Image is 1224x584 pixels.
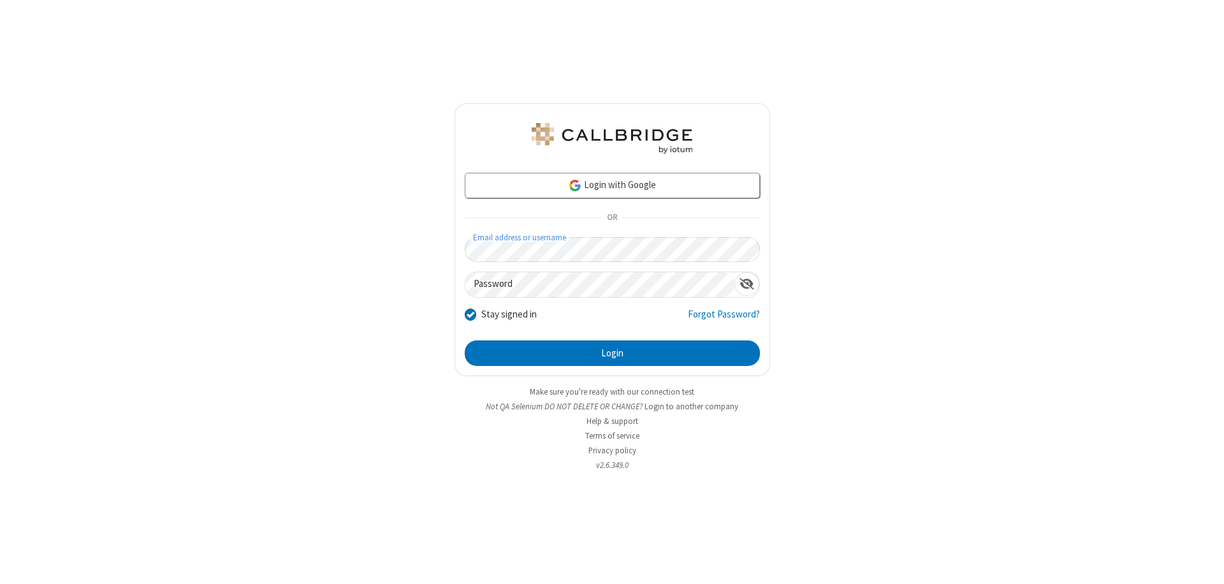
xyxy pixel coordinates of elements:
li: Not QA Selenium DO NOT DELETE OR CHANGE? [455,400,770,412]
a: Forgot Password? [688,307,760,332]
div: Show password [734,272,759,296]
a: Make sure you're ready with our connection test [530,386,694,397]
img: QA Selenium DO NOT DELETE OR CHANGE [529,123,695,154]
li: v2.6.349.0 [455,459,770,471]
a: Help & support [586,416,638,427]
button: Login to another company [645,400,738,412]
img: google-icon.png [568,179,582,193]
input: Email address or username [465,237,760,262]
input: Password [465,272,734,297]
button: Login [465,340,760,366]
a: Login with Google [465,173,760,198]
a: Terms of service [585,430,639,441]
span: OR [602,209,622,227]
label: Stay signed in [481,307,537,322]
a: Privacy policy [588,445,636,456]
